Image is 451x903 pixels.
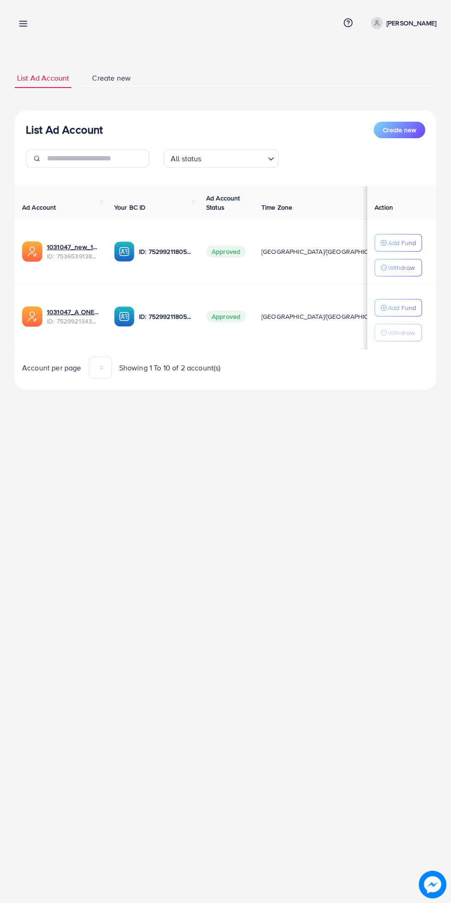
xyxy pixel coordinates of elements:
[22,363,81,373] span: Account per page
[261,312,389,321] span: [GEOGRAPHIC_DATA]/[GEOGRAPHIC_DATA]
[388,237,416,248] p: Add Fund
[206,193,240,212] span: Ad Account Status
[17,73,69,83] span: List Ad Account
[204,150,264,165] input: Search for option
[47,307,99,317] a: 1031047_A ONE BEDDING_1753196436598
[388,302,416,313] p: Add Fund
[261,247,389,256] span: [GEOGRAPHIC_DATA]/[GEOGRAPHIC_DATA]
[22,306,42,327] img: ic-ads-acc.e4c84228.svg
[206,311,246,322] span: Approved
[383,125,416,135] span: Create new
[169,152,203,165] span: All status
[164,149,279,168] div: Search for option
[114,203,146,212] span: Your BC ID
[47,252,99,261] span: ID: 7536539138628403201
[261,203,292,212] span: Time Zone
[92,73,131,83] span: Create new
[139,311,191,322] p: ID: 7529921180598337552
[388,327,415,338] p: Withdraw
[47,242,99,252] a: 1031047_new_1754737326433
[22,203,56,212] span: Ad Account
[119,363,221,373] span: Showing 1 To 10 of 2 account(s)
[206,246,246,258] span: Approved
[114,306,134,327] img: ic-ba-acc.ded83a64.svg
[139,246,191,257] p: ID: 7529921180598337552
[22,241,42,262] img: ic-ads-acc.e4c84228.svg
[375,324,422,341] button: Withdraw
[387,18,436,29] p: [PERSON_NAME]
[375,203,393,212] span: Action
[375,234,422,252] button: Add Fund
[26,123,103,136] h3: List Ad Account
[367,17,436,29] a: [PERSON_NAME]
[374,122,425,138] button: Create new
[388,262,415,273] p: Withdraw
[419,871,446,898] img: image
[375,299,422,317] button: Add Fund
[47,307,99,326] div: <span class='underline'>1031047_A ONE BEDDING_1753196436598</span></br>7529921343337742352
[114,241,134,262] img: ic-ba-acc.ded83a64.svg
[47,317,99,326] span: ID: 7529921343337742352
[375,259,422,276] button: Withdraw
[47,242,99,261] div: <span class='underline'>1031047_new_1754737326433</span></br>7536539138628403201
